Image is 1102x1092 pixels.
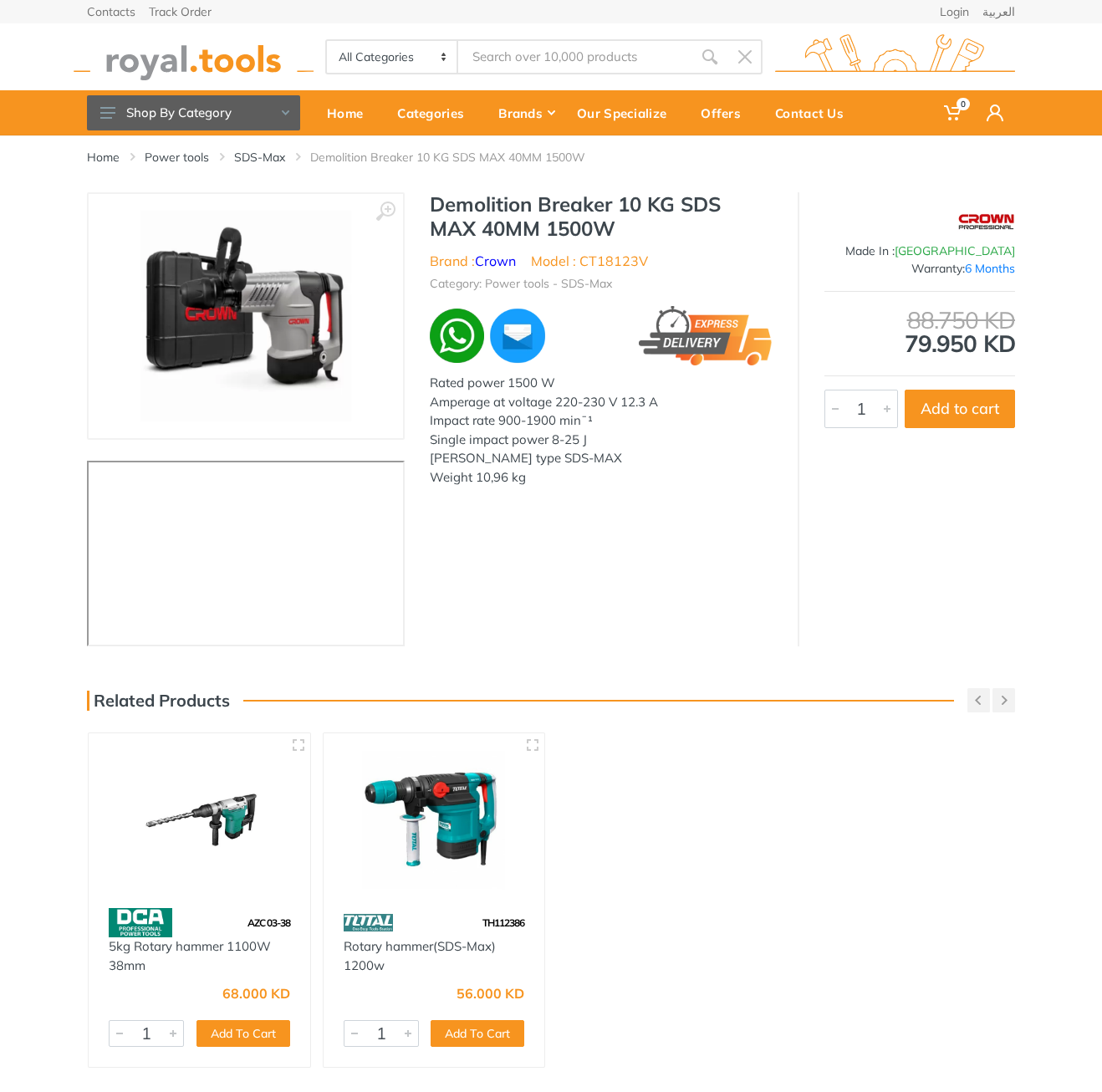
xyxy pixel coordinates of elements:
li: Demolition Breaker 10 KG SDS MAX 40MM 1500W [310,149,610,166]
span: AZC 03-38 [247,916,290,929]
select: Category [327,41,458,73]
span: 0 [957,98,970,110]
img: Royal Tools - Demolition Breaker 10 KG SDS MAX 40MM 1500W [140,211,351,421]
span: 6 Months [965,261,1015,276]
a: 5kg Rotary hammer 1100W 38mm [109,938,271,973]
input: Site search [458,39,692,74]
div: Offers [689,95,763,130]
div: Warranty: [824,260,1015,278]
a: 0 [932,90,975,135]
div: Brands [487,95,565,130]
img: 86.webp [344,908,394,937]
button: Shop By Category [87,95,300,130]
img: Royal Tools - Rotary hammer(SDS-Max) 1200w [339,748,530,891]
div: Our Specialize [565,95,689,130]
a: Home [87,149,120,166]
li: Brand : [430,251,516,271]
li: Category: Power tools - SDS-Max [430,275,612,293]
a: العربية [982,6,1015,18]
a: Our Specialize [565,90,689,135]
div: Home [315,95,385,130]
div: Categories [385,95,487,130]
img: wa.webp [430,309,484,363]
div: Contact Us [763,95,866,130]
a: SDS-Max [234,149,285,166]
a: Offers [689,90,763,135]
img: express.png [639,306,773,366]
nav: breadcrumb [87,149,1015,166]
div: Rated power 1500 W Amperage at voltage 220-230 V 12.3 A Impact rate 900-1900 minˉ¹ Single impact ... [430,374,773,487]
a: Rotary hammer(SDS-Max) 1200w [344,938,496,973]
button: Add To Cart [431,1020,524,1047]
div: 68.000 KD [222,987,290,1000]
img: royal.tools Logo [775,34,1015,80]
a: Contact Us [763,90,866,135]
h3: Related Products [87,691,230,711]
a: Login [940,6,969,18]
img: Royal Tools - 5kg Rotary hammer 1100W 38mm [104,748,295,891]
a: Power tools [145,149,209,166]
a: Track Order [149,6,212,18]
img: royal.tools Logo [74,34,314,80]
a: Contacts [87,6,135,18]
span: TH112386 [482,916,524,929]
h1: Demolition Breaker 10 KG SDS MAX 40MM 1500W [430,192,773,241]
div: 56.000 KD [457,987,524,1000]
div: 88.750 KD [824,309,1015,332]
div: Made In : [824,242,1015,260]
a: Home [315,90,385,135]
img: 58.webp [109,908,172,937]
a: Categories [385,90,487,135]
li: Model : CT18123V [531,251,648,271]
span: [GEOGRAPHIC_DATA] [895,243,1015,258]
img: ma.webp [487,306,548,366]
button: Add To Cart [196,1020,290,1047]
div: 79.950 KD [824,309,1015,355]
button: Add to cart [905,390,1015,428]
a: Crown [475,253,516,269]
img: Crown [957,201,1015,242]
